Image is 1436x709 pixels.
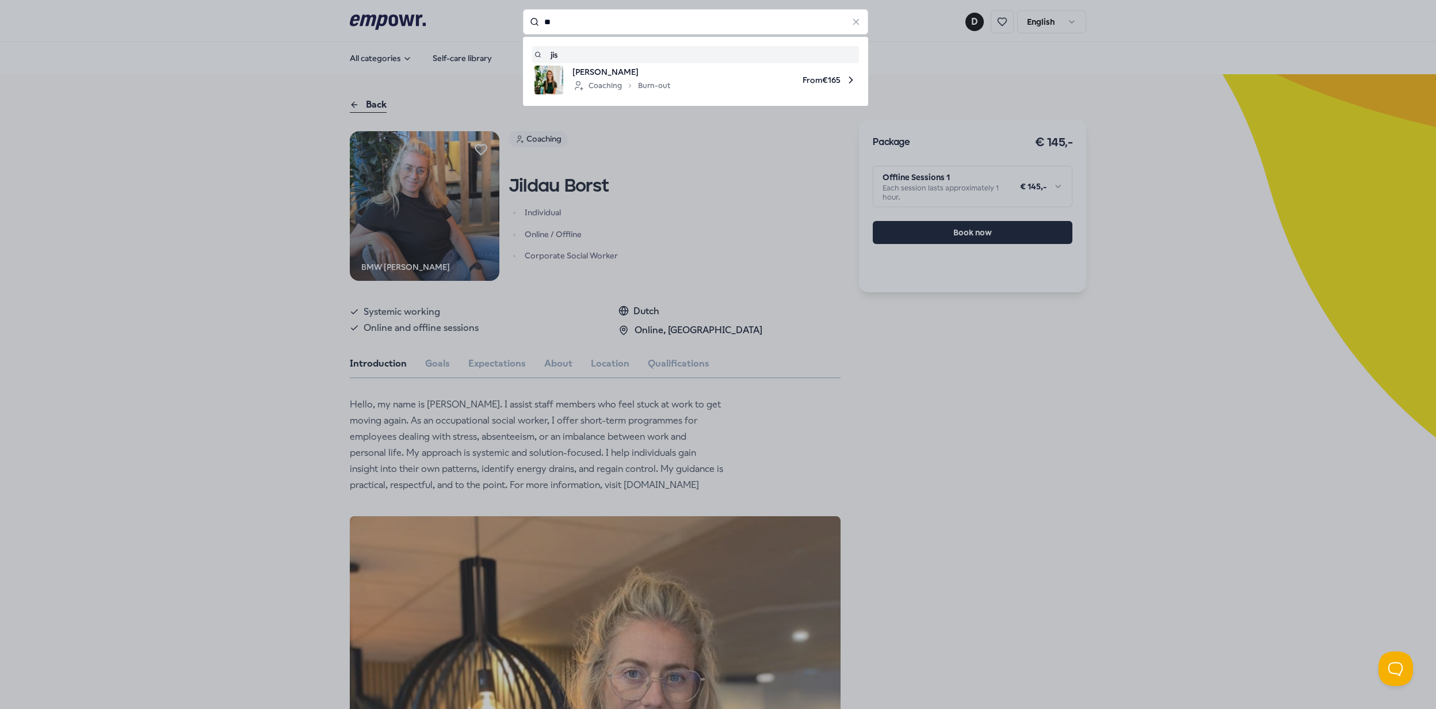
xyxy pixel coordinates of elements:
iframe: Help Scout Beacon - Open [1378,651,1413,686]
img: product image [534,66,563,94]
input: Search for products, categories or subcategories [523,9,868,35]
span: [PERSON_NAME] [572,66,670,78]
span: From € 165 [679,66,857,94]
div: Coaching Burn-out [572,79,670,93]
a: product image[PERSON_NAME]CoachingBurn-outFrom€165 [534,66,857,94]
a: jis [534,48,857,61]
